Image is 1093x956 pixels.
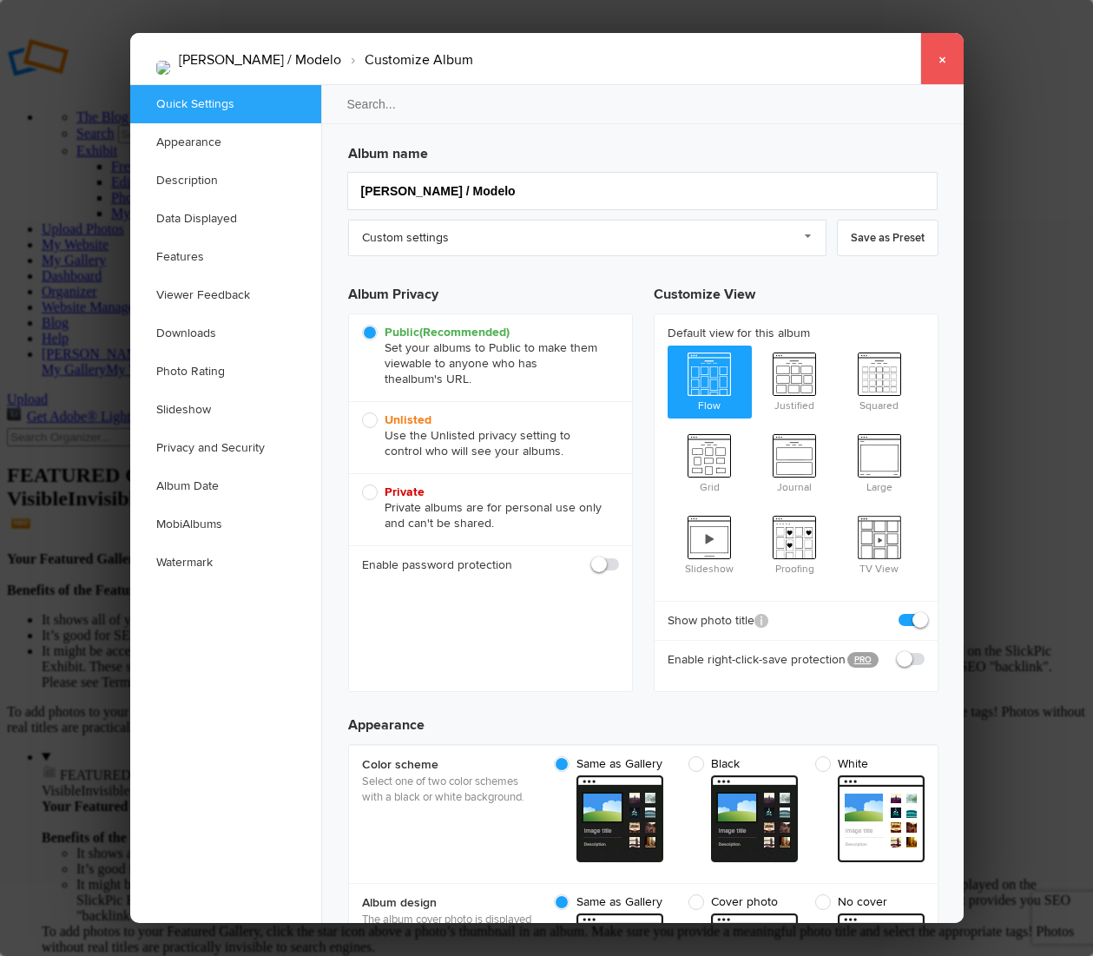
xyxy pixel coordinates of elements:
a: Viewer Feedback [130,276,321,314]
a: Save as Preset [837,220,938,256]
span: album's URL. [402,372,471,386]
a: Appearance [130,123,321,162]
b: Unlisted [385,412,431,427]
span: Flow [668,346,753,415]
b: Show photo title [668,612,768,630]
b: Enable password protection [362,557,512,574]
a: Data Displayed [130,200,321,238]
span: Large [837,427,922,497]
span: Same as Gallery [554,756,662,772]
p: Select one of two color schemes with a black or white background. [362,774,536,805]
span: Slideshow [668,509,753,578]
a: Slideshow [130,391,321,429]
span: Justified [752,346,837,415]
span: Cover photo [688,894,789,910]
span: Grid [668,427,753,497]
p: Mexico - Contacto [PHONE_NUMBER] [14,42,575,63]
p: Mexico - Contacto [PHONE_NUMBER] [14,42,547,63]
a: Privacy and Security [130,429,321,467]
h3: Customize View [654,270,938,313]
a: × [920,33,964,85]
h3: Appearance [348,701,938,735]
b: Default view for this album [668,325,925,342]
img: DSC_2124-Editar.jpg [156,61,170,75]
p: [PERSON_NAME] / Modelo [14,10,575,31]
a: Description [130,162,321,200]
i: (Recommended) [419,325,510,340]
a: Quick Settings [130,85,321,123]
span: Set your albums to Public to make them viewable to anyone who has the [362,325,610,387]
span: Use the Unlisted privacy setting to control who will see your albums. [362,412,610,459]
li: Customize Album [341,45,473,75]
span: Journal [752,427,837,497]
span: Same as Gallery [554,894,662,910]
a: PRO [847,652,879,668]
a: Downloads [130,314,321,353]
a: Photo Rating [130,353,321,391]
span: Proofing [752,509,837,578]
span: Black [688,756,789,772]
a: Features [130,238,321,276]
span: Private albums are for personal use only and can't be shared. [362,485,610,531]
span: White [815,756,916,772]
h3: Album name [348,136,938,164]
a: Album Date [130,467,321,505]
b: Color scheme [362,756,536,774]
span: Squared [837,346,922,415]
b: Enable right-click-save protection [668,651,834,669]
input: Search... [320,84,966,124]
span: No cover [815,894,916,910]
a: Custom settings [348,220,826,256]
b: Private [385,485,425,499]
p: [PERSON_NAME] / Modelo [14,10,547,31]
b: Public [385,325,510,340]
a: MobiAlbums [130,505,321,544]
span: TV View [837,509,922,578]
li: [PERSON_NAME] / Modelo [179,45,341,75]
b: Album design [362,894,536,912]
h3: Album Privacy [348,270,633,313]
a: Watermark [130,544,321,582]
